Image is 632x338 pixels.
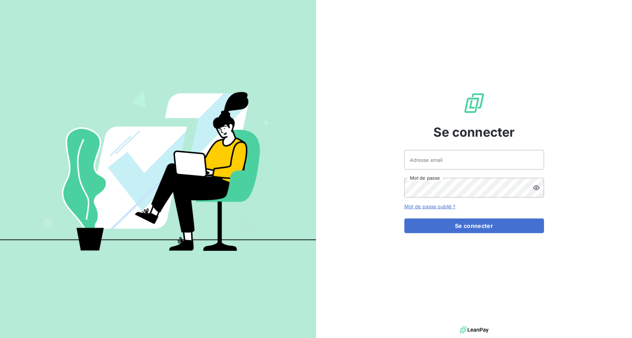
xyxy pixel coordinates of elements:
button: Se connecter [404,218,544,233]
span: Se connecter [433,123,515,142]
input: placeholder [404,150,544,170]
img: Logo LeanPay [463,92,485,114]
a: Mot de passe oublié ? [404,203,456,209]
img: logo [460,325,488,335]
